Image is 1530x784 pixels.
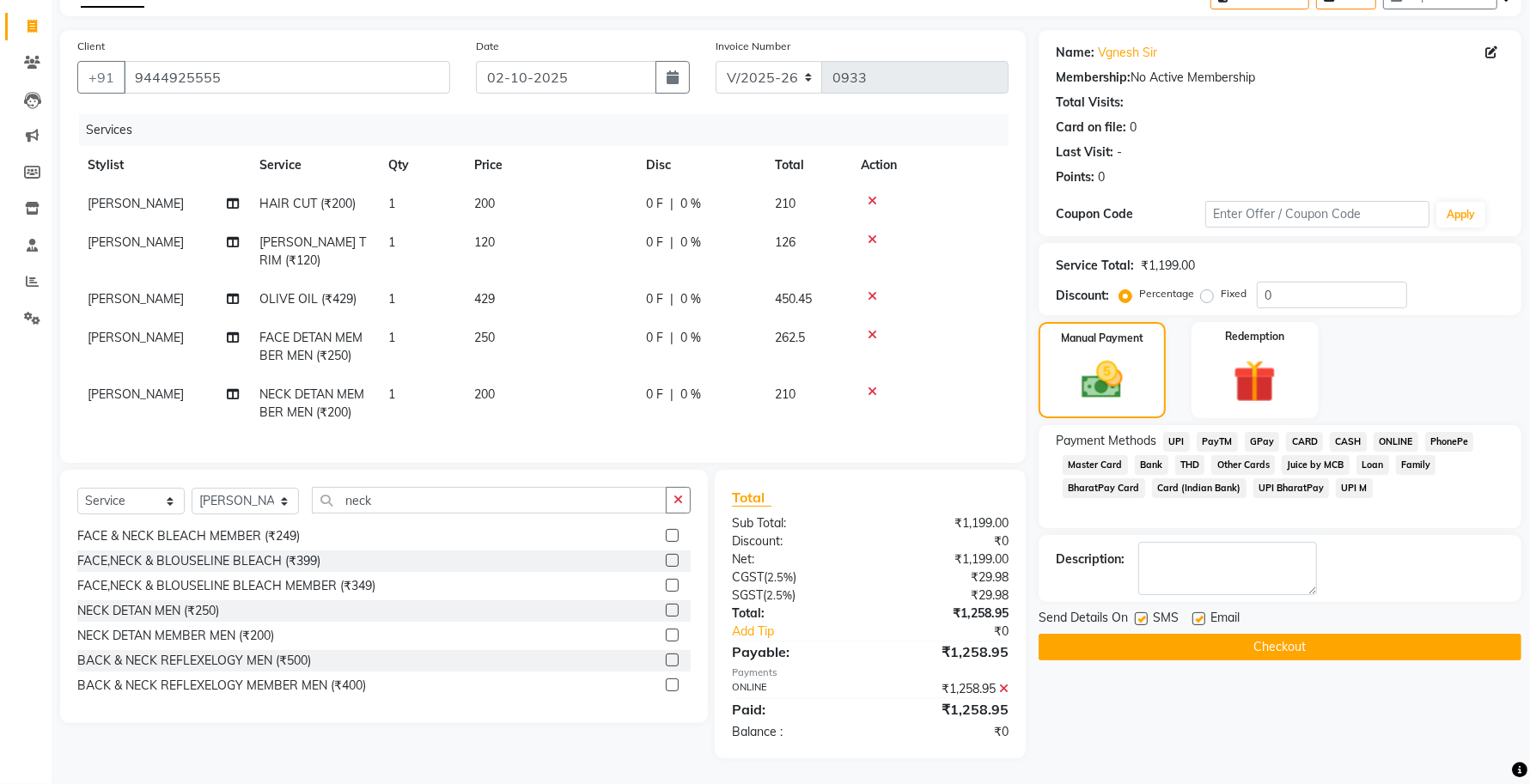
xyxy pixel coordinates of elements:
[1056,94,1124,112] div: Total Visits:
[1436,202,1485,228] button: Apply
[680,290,701,308] span: 0 %
[388,291,395,307] span: 1
[850,146,1009,185] th: Action
[636,146,765,185] th: Disc
[77,552,320,570] div: FACE,NECK & BLOUSELINE BLEACH (₹399)
[1210,609,1240,630] span: Email
[1245,432,1280,452] span: GPay
[474,291,495,307] span: 429
[719,605,870,623] div: Total:
[680,329,701,347] span: 0 %
[1153,609,1179,630] span: SMS
[259,196,356,211] span: HAIR CUT (₹200)
[77,527,300,545] div: FACE & NECK BLEACH MEMBER (₹249)
[88,196,184,211] span: [PERSON_NAME]
[870,514,1021,532] div: ₹1,199.00
[719,568,870,586] div: ( )
[259,330,363,363] span: FACE DETAN MEMBER MEN (₹250)
[124,61,450,94] input: Search by Name/Mobile/Email/Code
[1039,634,1521,660] button: Checkout
[732,569,764,585] span: CGST
[1063,478,1145,498] span: BharatPay Card
[259,291,357,307] span: OLIVE OIL (₹429)
[870,723,1021,741] div: ₹0
[1163,432,1190,452] span: UPI
[870,568,1021,586] div: ₹29.98
[646,329,663,347] span: 0 F
[77,39,105,54] label: Client
[77,61,125,94] button: +91
[388,196,395,211] span: 1
[1056,119,1126,137] div: Card on file:
[1135,455,1168,475] span: Bank
[1061,331,1143,346] label: Manual Payment
[670,386,674,404] span: |
[646,386,663,404] span: 0 F
[680,234,701,252] span: 0 %
[1139,286,1194,301] label: Percentage
[1056,44,1094,62] div: Name:
[775,196,795,211] span: 210
[1205,201,1429,228] input: Enter Offer / Coupon Code
[719,550,870,568] div: Net:
[870,532,1021,550] div: ₹0
[1225,329,1284,344] label: Redemption
[1282,455,1350,475] span: Juice by MCB
[1221,286,1247,301] label: Fixed
[680,195,701,213] span: 0 %
[259,234,366,268] span: [PERSON_NAME] TRIM (₹120)
[719,532,870,550] div: Discount:
[670,234,674,252] span: |
[646,195,663,213] span: 0 F
[1141,257,1195,275] div: ₹1,199.00
[1056,257,1134,275] div: Service Total:
[1063,455,1128,475] span: Master Card
[476,39,499,54] label: Date
[870,641,1021,662] div: ₹1,258.95
[1069,356,1136,404] img: _cash.svg
[870,680,1021,698] div: ₹1,258.95
[870,586,1021,605] div: ₹29.98
[732,489,771,507] span: Total
[670,329,674,347] span: |
[870,605,1021,623] div: ₹1,258.95
[1056,143,1113,161] div: Last Visit:
[1056,432,1156,450] span: Payment Methods
[719,514,870,532] div: Sub Total:
[1056,205,1205,223] div: Coupon Code
[870,699,1021,720] div: ₹1,258.95
[1374,432,1418,452] span: ONLINE
[474,196,495,211] span: 200
[1098,44,1157,62] a: Vgnesh Sir
[719,680,870,698] div: ONLINE
[719,723,870,741] div: Balance :
[1356,455,1389,475] span: Loan
[259,386,364,420] span: NECK DETAN MEMBER MEN (₹200)
[1211,455,1275,475] span: Other Cards
[1396,455,1436,475] span: Family
[312,487,667,514] input: Search or Scan
[388,386,395,402] span: 1
[680,386,701,404] span: 0 %
[464,146,636,185] th: Price
[670,290,674,308] span: |
[775,330,805,345] span: 262.5
[775,386,795,402] span: 210
[1039,609,1128,630] span: Send Details On
[775,291,812,307] span: 450.45
[1220,355,1289,408] img: _gift.svg
[1056,69,1504,87] div: No Active Membership
[88,330,184,345] span: [PERSON_NAME]
[716,39,790,54] label: Invoice Number
[1286,432,1323,452] span: CARD
[732,587,763,603] span: SGST
[895,623,1021,641] div: ₹0
[646,290,663,308] span: 0 F
[766,588,792,602] span: 2.5%
[719,623,895,641] a: Add Tip
[670,195,674,213] span: |
[77,602,219,620] div: NECK DETAN MEN (₹250)
[77,652,311,670] div: BACK & NECK REFLEXELOGY MEN (₹500)
[249,146,378,185] th: Service
[388,330,395,345] span: 1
